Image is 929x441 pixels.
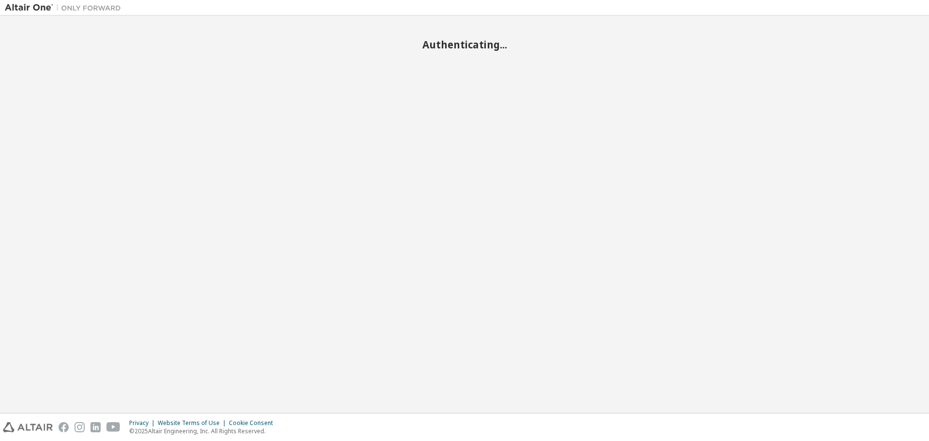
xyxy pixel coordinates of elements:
img: youtube.svg [106,422,120,432]
img: Altair One [5,3,126,13]
img: linkedin.svg [90,422,101,432]
div: Privacy [129,419,158,427]
div: Website Terms of Use [158,419,229,427]
div: Cookie Consent [229,419,279,427]
img: facebook.svg [59,422,69,432]
h2: Authenticating... [5,38,924,51]
p: © 2025 Altair Engineering, Inc. All Rights Reserved. [129,427,279,435]
img: instagram.svg [75,422,85,432]
img: altair_logo.svg [3,422,53,432]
